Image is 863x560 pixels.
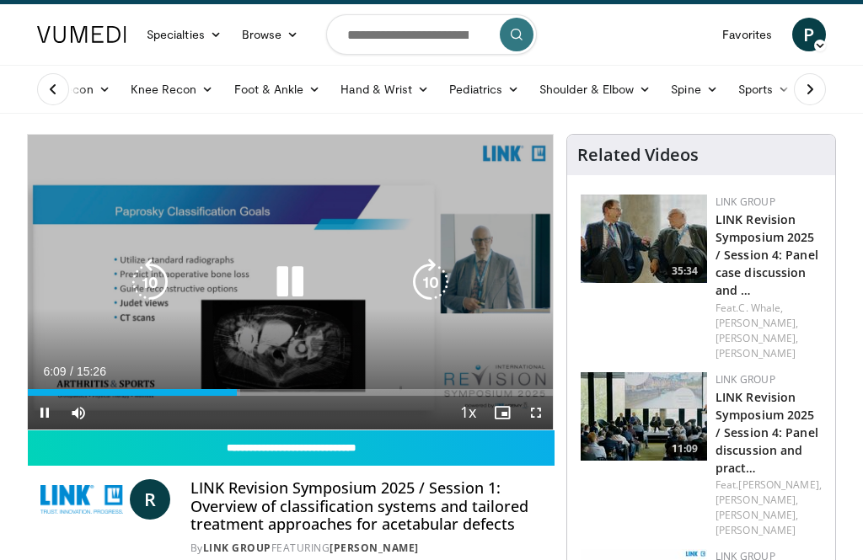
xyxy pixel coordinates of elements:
[581,372,707,461] a: 11:09
[716,331,798,345] a: [PERSON_NAME],
[792,18,826,51] a: P
[203,541,271,555] a: LINK Group
[716,523,796,537] a: [PERSON_NAME]
[28,135,553,429] video-js: Video Player
[62,396,95,429] button: Mute
[581,372,707,461] img: 3128cf5b-6dc8-4dae-abb7-16a45176600d.150x105_q85_crop-smart_upscale.jpg
[716,195,775,209] a: LINK Group
[716,389,818,476] a: LINK Revision Symposium 2025 / Session 4: Panel discussion and pract…
[70,365,73,378] span: /
[667,441,703,456] span: 11:09
[37,26,126,43] img: VuMedi Logo
[716,372,775,387] a: LINK Group
[738,477,821,492] a: [PERSON_NAME],
[452,396,485,429] button: Playback Rate
[43,365,66,378] span: 6:09
[40,479,123,520] img: LINK Group
[716,211,818,298] a: LINK Revision Symposium 2025 / Session 4: Panel case discussion and …
[577,145,699,165] h4: Related Videos
[716,301,822,361] div: Feat.
[667,264,703,279] span: 35:34
[190,479,540,534] h4: LINK Revision Symposium 2025 / Session 1: Overview of classification systems and tailored treatme...
[121,72,224,106] a: Knee Recon
[728,72,801,106] a: Sports
[581,195,707,283] a: 35:34
[224,72,331,106] a: Foot & Ankle
[439,72,529,106] a: Pediatrics
[190,541,540,556] div: By FEATURING
[28,396,62,429] button: Pause
[330,541,419,555] a: [PERSON_NAME]
[581,195,707,283] img: f763ad4d-af6c-432c-8f2b-c2daf47df9ae.150x105_q85_crop-smart_upscale.jpg
[529,72,661,106] a: Shoulder & Elbow
[738,301,783,315] a: C. Whale,
[716,508,798,522] a: [PERSON_NAME],
[661,72,727,106] a: Spine
[716,316,798,330] a: [PERSON_NAME],
[716,493,798,507] a: [PERSON_NAME],
[137,18,232,51] a: Specialties
[77,365,106,378] span: 15:26
[326,14,537,55] input: Search topics, interventions
[485,396,519,429] button: Disable picture-in-picture mode
[716,346,796,360] a: [PERSON_NAME]
[330,72,439,106] a: Hand & Wrist
[232,18,309,51] a: Browse
[130,479,170,520] a: R
[716,477,822,538] div: Feat.
[712,18,782,51] a: Favorites
[519,396,553,429] button: Fullscreen
[28,389,553,396] div: Progress Bar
